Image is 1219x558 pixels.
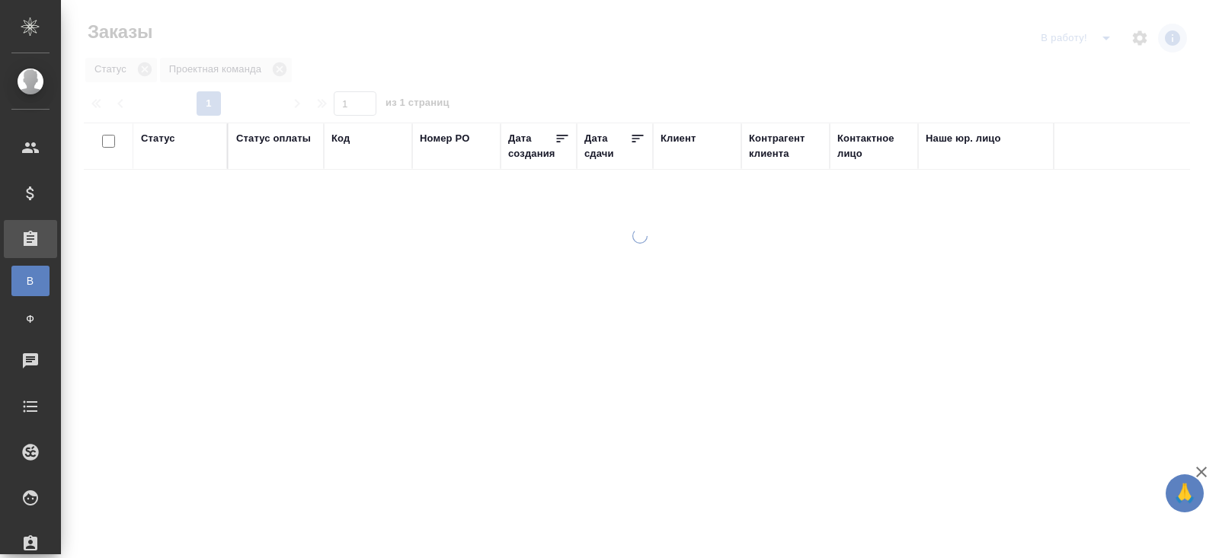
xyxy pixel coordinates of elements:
[331,131,350,146] div: Код
[926,131,1001,146] div: Наше юр. лицо
[236,131,311,146] div: Статус оплаты
[749,131,822,161] div: Контрагент клиента
[420,131,469,146] div: Номер PO
[837,131,910,161] div: Контактное лицо
[19,273,42,289] span: В
[661,131,696,146] div: Клиент
[141,131,175,146] div: Статус
[1172,477,1198,509] span: 🙏
[11,304,50,334] a: Ф
[11,266,50,296] a: В
[1166,474,1204,512] button: 🙏
[584,131,630,161] div: Дата сдачи
[19,311,42,327] span: Ф
[508,131,555,161] div: Дата создания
